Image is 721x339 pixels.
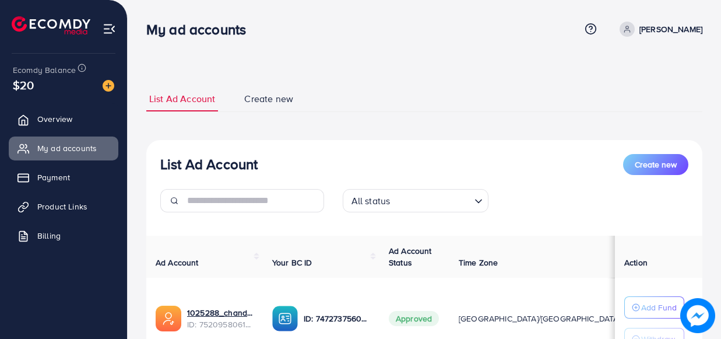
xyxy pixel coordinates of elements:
[304,312,370,326] p: ID: 7472737560574476289
[624,296,684,319] button: Add Fund
[156,306,181,331] img: ic-ads-acc.e4c84228.svg
[272,257,312,268] span: Your BC ID
[187,319,254,330] span: ID: 7520958061609271313
[37,201,87,212] span: Product Links
[624,257,648,268] span: Action
[146,21,255,38] h3: My ad accounts
[9,107,118,131] a: Overview
[459,257,498,268] span: Time Zone
[13,76,34,93] span: $20
[9,137,118,160] a: My ad accounts
[389,311,439,326] span: Approved
[37,142,97,154] span: My ad accounts
[37,230,61,242] span: Billing
[343,189,488,212] div: Search for option
[13,64,76,76] span: Ecomdy Balance
[459,313,621,324] span: [GEOGRAPHIC_DATA]/[GEOGRAPHIC_DATA]
[103,80,114,92] img: image
[349,193,393,209] span: All status
[615,22,702,37] a: [PERSON_NAME]
[149,92,215,106] span: List Ad Account
[639,22,702,36] p: [PERSON_NAME]
[9,224,118,247] a: Billing
[37,172,70,183] span: Payment
[12,16,90,34] img: logo
[37,113,72,125] span: Overview
[680,298,715,333] img: image
[103,22,116,36] img: menu
[187,307,254,319] a: 1025288_chandsitara 2_1751109521773
[635,159,677,170] span: Create new
[244,92,293,106] span: Create new
[9,195,118,218] a: Product Links
[393,190,469,209] input: Search for option
[623,154,688,175] button: Create new
[160,156,258,173] h3: List Ad Account
[156,257,199,268] span: Ad Account
[641,300,677,314] p: Add Fund
[187,307,254,331] div: <span class='underline'>1025288_chandsitara 2_1751109521773</span></br>7520958061609271313
[272,306,298,331] img: ic-ba-acc.ded83a64.svg
[9,166,118,189] a: Payment
[389,245,432,268] span: Ad Account Status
